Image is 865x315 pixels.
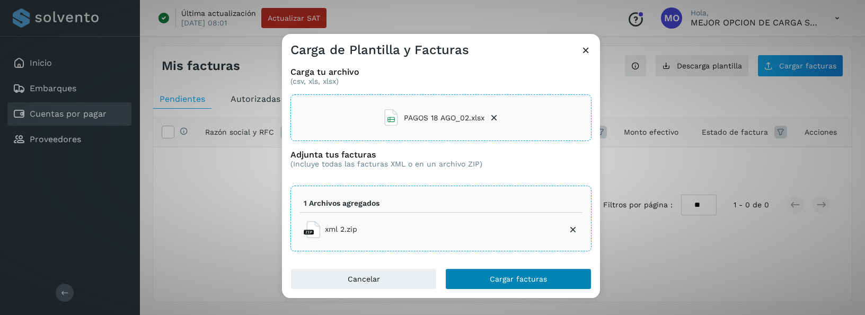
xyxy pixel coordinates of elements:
h3: Carga tu archivo [290,67,592,77]
p: 1 Archivos agregados [304,199,379,208]
button: Cargar facturas [445,268,592,290]
h3: Carga de Plantilla y Facturas [290,42,469,58]
p: (Incluye todas las facturas XML o en un archivo ZIP) [290,160,482,169]
span: PAGOS 18 AGO_02.xlsx [404,112,484,124]
h3: Adjunta tus facturas [290,150,482,160]
p: (csv, xls, xlsx) [290,77,592,86]
button: Cancelar [290,268,437,290]
span: Cargar facturas [490,275,547,283]
span: xml 2.zip [325,224,357,235]
span: Cancelar [348,275,380,283]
